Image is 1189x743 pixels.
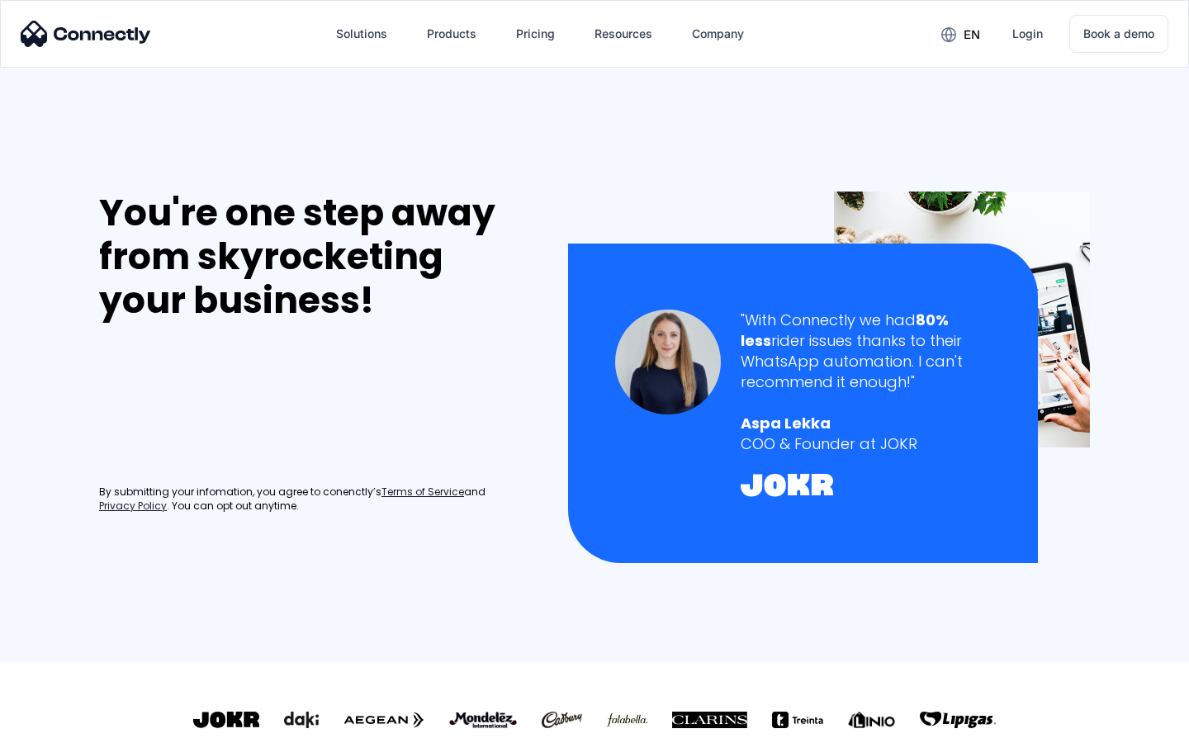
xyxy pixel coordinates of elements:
a: Privacy Policy [99,499,167,513]
strong: Aspa Lekka [741,413,831,433]
a: Login [999,14,1056,54]
div: By submitting your infomation, you agree to conenctly’s and . You can opt out anytime. [99,485,533,513]
div: COO & Founder at JOKR [741,433,991,454]
div: Company [692,22,744,45]
img: Connectly Logo [21,21,151,47]
div: Login [1012,22,1043,45]
a: Terms of Service [381,485,464,499]
strong: 80% less [741,310,949,351]
div: Pricing [516,22,555,45]
div: Products [427,22,476,45]
iframe: Form 0 [99,342,347,466]
div: en [964,23,980,46]
a: Book a demo [1069,15,1168,53]
a: Pricing [503,14,568,54]
div: You're one step away from skyrocketing your business! [99,192,533,322]
div: Solutions [336,22,387,45]
div: "With Connectly we had rider issues thanks to their WhatsApp automation. I can't recommend it eno... [741,310,991,393]
div: Resources [594,22,652,45]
